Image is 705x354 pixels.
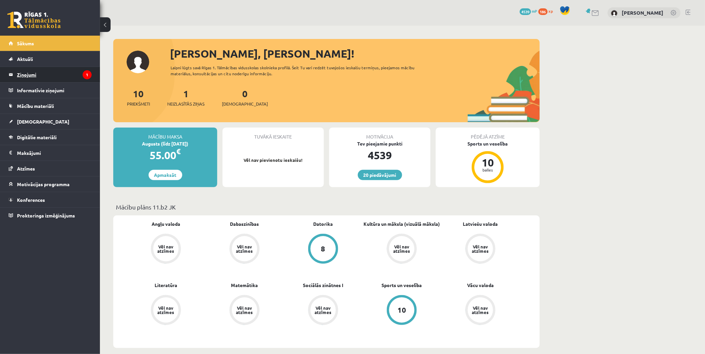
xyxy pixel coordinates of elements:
a: Vēl nav atzīmes [441,295,520,326]
span: xp [549,8,553,14]
a: Rīgas 1. Tālmācības vidusskola [7,12,61,28]
a: Latviešu valoda [463,220,498,227]
a: 10Priekšmeti [127,88,150,107]
a: Informatīvie ziņojumi [9,83,92,98]
a: Vēl nav atzīmes [127,295,205,326]
a: Motivācijas programma [9,177,92,192]
span: € [177,147,181,156]
span: Sākums [17,40,34,46]
div: Vēl nav atzīmes [157,306,175,314]
p: Mācību plāns 11.b2 JK [116,202,537,211]
span: Proktoringa izmēģinājums [17,212,75,218]
a: Kultūra un māksla (vizuālā māksla) [364,220,440,227]
div: Pēdējā atzīme [436,128,540,140]
a: Maksājumi [9,145,92,161]
a: Proktoringa izmēģinājums [9,208,92,223]
div: Vēl nav atzīmes [235,244,254,253]
a: Datorika [314,220,333,227]
span: Aktuāli [17,56,33,62]
span: Mācību materiāli [17,103,54,109]
div: Vēl nav atzīmes [235,306,254,314]
a: 20 piedāvājumi [358,170,402,180]
legend: Informatīvie ziņojumi [17,83,92,98]
div: balles [478,168,498,172]
a: Vēl nav atzīmes [284,295,362,326]
div: Laipni lūgts savā Rīgas 1. Tālmācības vidusskolas skolnieka profilā. Šeit Tu vari redzēt tuvojošo... [171,65,426,77]
span: Atzīmes [17,166,35,172]
a: Dabaszinības [230,220,259,227]
a: [DEMOGRAPHIC_DATA] [9,114,92,129]
a: Konferences [9,192,92,207]
div: 8 [321,245,326,252]
span: Digitālie materiāli [17,134,57,140]
a: 186 xp [538,8,556,14]
div: Vēl nav atzīmes [157,244,175,253]
span: 186 [538,8,548,15]
a: Vēl nav atzīmes [205,234,284,265]
a: Apmaksāt [149,170,182,180]
span: 4539 [520,8,531,15]
a: Matemātika [231,282,258,289]
span: Priekšmeti [127,101,150,107]
legend: Ziņojumi [17,67,92,82]
a: Angļu valoda [152,220,180,227]
div: 4539 [329,147,430,163]
div: Vēl nav atzīmes [314,306,333,314]
p: Vēl nav pievienotu ieskaišu! [226,157,321,164]
span: [DEMOGRAPHIC_DATA] [17,119,69,125]
a: Mācību materiāli [9,98,92,114]
a: 8 [284,234,362,265]
div: [PERSON_NAME], [PERSON_NAME]! [170,46,540,62]
span: Neizlasītās ziņas [167,101,205,107]
span: Konferences [17,197,45,203]
a: Vēl nav atzīmes [205,295,284,326]
a: 4539 mP [520,8,537,14]
div: Vēl nav atzīmes [392,244,411,253]
a: Digitālie materiāli [9,130,92,145]
div: Vēl nav atzīmes [471,306,490,314]
span: mP [532,8,537,14]
a: Sociālās zinātnes I [303,282,344,289]
div: Motivācija [329,128,430,140]
img: Jekaterina Kuzņecova [611,10,618,17]
span: Motivācijas programma [17,181,70,187]
a: 10 [362,295,441,326]
a: Aktuāli [9,51,92,67]
a: Ziņojumi1 [9,67,92,82]
a: Literatūra [155,282,177,289]
div: Sports un veselība [436,140,540,147]
div: 10 [478,157,498,168]
a: Vēl nav atzīmes [362,234,441,265]
a: 0[DEMOGRAPHIC_DATA] [222,88,268,107]
div: Augusts (līdz [DATE]) [113,140,217,147]
a: Vācu valoda [467,282,494,289]
div: Tuvākā ieskaite [223,128,324,140]
div: Tev pieejamie punkti [329,140,430,147]
i: 1 [83,70,92,79]
a: 1Neizlasītās ziņas [167,88,205,107]
a: Sākums [9,36,92,51]
legend: Maksājumi [17,145,92,161]
div: 55.00 [113,147,217,163]
a: Vēl nav atzīmes [441,234,520,265]
a: [PERSON_NAME] [622,9,664,16]
a: Sports un veselība [382,282,422,289]
div: Vēl nav atzīmes [471,244,490,253]
div: 10 [397,306,406,314]
a: Sports un veselība 10 balles [436,140,540,184]
a: Atzīmes [9,161,92,176]
span: [DEMOGRAPHIC_DATA] [222,101,268,107]
div: Mācību maksa [113,128,217,140]
a: Vēl nav atzīmes [127,234,205,265]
